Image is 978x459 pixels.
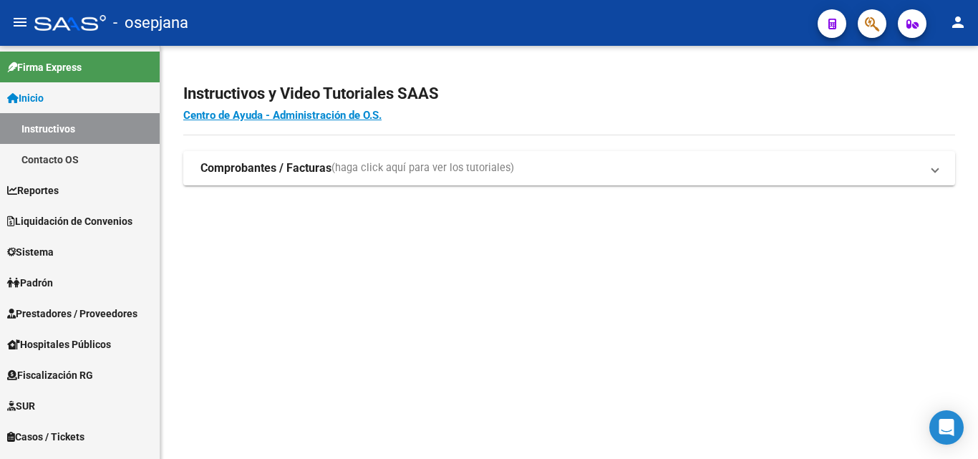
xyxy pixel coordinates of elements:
[183,80,955,107] h2: Instructivos y Video Tutoriales SAAS
[7,183,59,198] span: Reportes
[183,151,955,185] mat-expansion-panel-header: Comprobantes / Facturas(haga click aquí para ver los tutoriales)
[7,429,84,445] span: Casos / Tickets
[113,7,188,39] span: - osepjana
[7,306,137,322] span: Prestadores / Proveedores
[183,109,382,122] a: Centro de Ayuda - Administración de O.S.
[7,398,35,414] span: SUR
[929,410,964,445] div: Open Intercom Messenger
[11,14,29,31] mat-icon: menu
[7,275,53,291] span: Padrón
[331,160,514,176] span: (haga click aquí para ver los tutoriales)
[7,59,82,75] span: Firma Express
[7,337,111,352] span: Hospitales Públicos
[7,244,54,260] span: Sistema
[949,14,967,31] mat-icon: person
[7,367,93,383] span: Fiscalización RG
[200,160,331,176] strong: Comprobantes / Facturas
[7,90,44,106] span: Inicio
[7,213,132,229] span: Liquidación de Convenios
